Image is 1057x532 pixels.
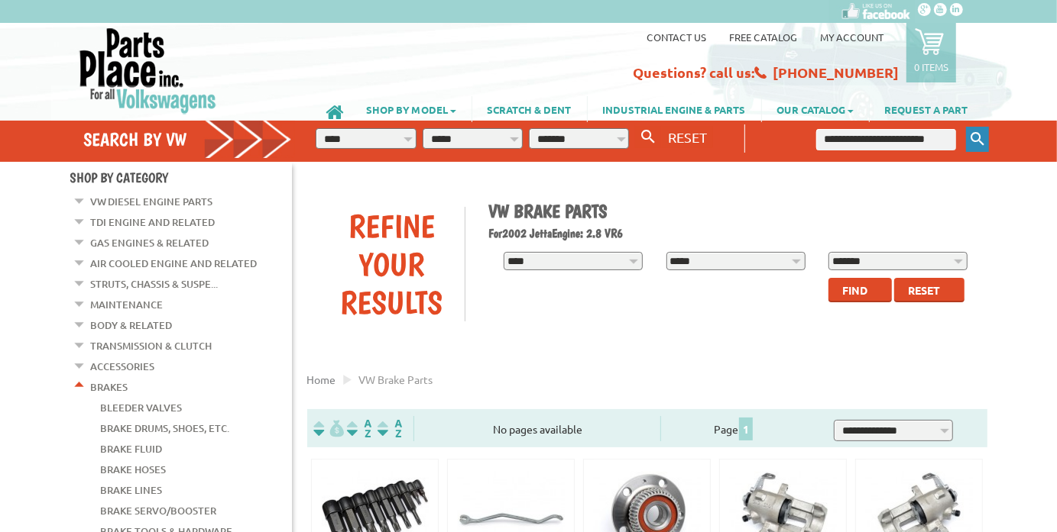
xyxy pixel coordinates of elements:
[91,356,155,376] a: Accessories
[488,226,502,240] span: For
[344,420,374,437] img: Sort by Headline
[91,192,213,211] a: VW Diesel Engine Parts
[552,226,623,240] span: Engine: 2.8 VR6
[414,421,660,437] div: No pages available
[101,398,183,418] a: Bleeder Valves
[83,128,293,150] h4: Search by VW
[966,127,989,152] button: Keyword Search
[91,295,164,314] a: Maintenance
[647,31,706,44] a: Contact us
[909,283,941,297] span: Reset
[843,283,868,297] span: Find
[91,233,209,253] a: Gas Engines & Related
[91,336,212,356] a: Transmission & Clutch
[820,31,884,44] a: My Account
[635,126,661,148] button: Search By VW...
[729,31,797,44] a: Free Catalog
[91,274,219,294] a: Struts, Chassis & Suspe...
[762,96,869,122] a: OUR CATALOG
[319,207,465,321] div: Refine Your Results
[488,226,976,240] h2: 2002 Jetta
[91,253,258,273] a: Air Cooled Engine and Related
[472,96,587,122] a: SCRATCH & DENT
[662,126,713,148] button: RESET
[906,23,956,82] a: 0 items
[91,377,128,397] a: Brakes
[91,315,173,335] a: Body & Related
[78,27,218,114] img: Parts Place Inc!
[101,480,163,500] a: Brake Lines
[488,200,976,222] h1: VW Brake Parts
[101,459,167,479] a: Brake Hoses
[359,372,433,386] span: VW brake parts
[352,96,472,122] a: SHOP BY MODEL
[101,439,163,459] a: Brake Fluid
[914,60,948,73] p: 0 items
[70,169,292,185] h4: Shop By Category
[374,420,405,437] img: Sort by Sales Rank
[101,418,230,438] a: Brake Drums, Shoes, Etc.
[101,501,217,521] a: Brake Servo/Booster
[313,420,344,437] img: filterpricelow.svg
[91,212,216,232] a: TDI Engine and Related
[828,278,892,302] button: Find
[894,278,965,302] button: Reset
[588,96,761,122] a: INDUSTRIAL ENGINE & PARTS
[307,372,336,386] a: Home
[870,96,984,122] a: REQUEST A PART
[739,418,753,440] span: 1
[668,129,707,145] span: RESET
[660,416,806,441] div: Page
